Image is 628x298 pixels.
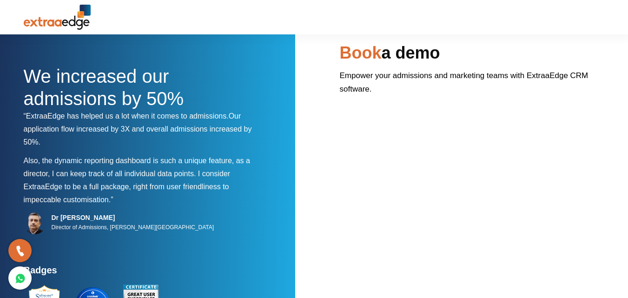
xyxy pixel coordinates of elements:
span: Our application flow increased by 3X and overall admissions increased by 50%. [24,112,252,146]
span: “ExtraaEdge has helped us a lot when it comes to admissions. [24,112,229,120]
h2: a demo [340,42,605,69]
span: I consider ExtraaEdge to be a full package, right from user friendliness to impeccable customisat... [24,170,231,204]
span: We increased our admissions by 50% [24,66,184,109]
p: Empower your admissions and marketing teams with ExtraaEdge CRM software. [340,69,605,103]
p: Director of Admissions, [PERSON_NAME][GEOGRAPHIC_DATA] [52,222,214,233]
span: Book [340,43,382,62]
span: Also, the dynamic reporting dashboard is such a unique feature, as a director, I can keep track o... [24,157,250,178]
h4: Badges [24,265,261,281]
h5: Dr [PERSON_NAME] [52,213,214,222]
